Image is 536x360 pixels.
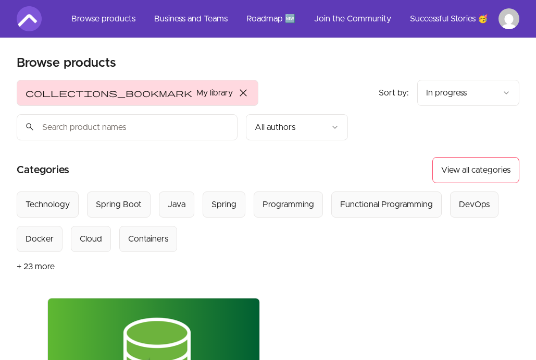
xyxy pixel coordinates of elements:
[26,233,54,245] div: Docker
[17,252,55,281] button: + 23 more
[25,119,34,134] span: search
[17,114,238,140] input: Search product names
[498,8,519,29] img: Profile image for ali lukyamuzi
[306,6,400,31] a: Join the Community
[379,89,409,97] span: Sort by:
[26,198,70,211] div: Technology
[432,157,519,183] button: View all categories
[417,80,519,106] button: Product sort options
[17,55,116,71] h1: Browse products
[17,6,42,31] img: Amigoscode logo
[146,6,236,31] a: Business and Teams
[237,87,250,99] span: close
[340,198,433,211] div: Functional Programming
[96,198,142,211] div: Spring Boot
[17,80,258,106] button: Filter by My library
[17,157,69,183] h2: Categories
[63,6,144,31] a: Browse products
[263,198,314,211] div: Programming
[128,233,168,245] div: Containers
[402,6,496,31] a: Successful Stories 🥳
[211,198,236,211] div: Spring
[168,198,185,211] div: Java
[80,233,102,245] div: Cloud
[26,87,192,99] span: collections_bookmark
[459,198,490,211] div: DevOps
[238,6,304,31] a: Roadmap 🆕
[63,6,519,31] nav: Main
[246,114,348,140] button: Filter by author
